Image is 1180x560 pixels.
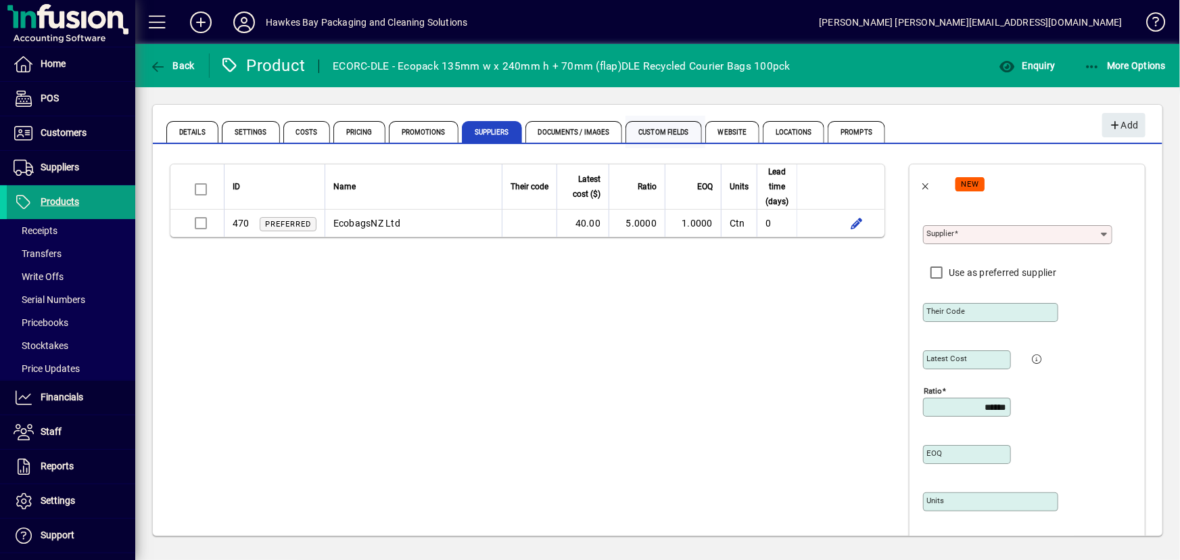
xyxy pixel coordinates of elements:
mat-label: EOQ [926,448,942,458]
mat-label: Their code [926,306,965,316]
a: Pricebooks [7,311,135,334]
span: Write Offs [14,271,64,282]
span: Serial Numbers [14,294,85,305]
span: More Options [1084,60,1166,71]
span: Transfers [14,248,62,259]
span: Pricebooks [14,317,68,328]
span: Pricing [333,121,385,143]
span: Lead time (days) [765,164,788,209]
span: Ratio [638,179,657,194]
span: Add [1109,114,1138,137]
app-page-header-button: Back [135,53,210,78]
button: Back [910,167,942,200]
span: Stocktakes [14,340,68,351]
span: Reports [41,461,74,471]
a: Stocktakes [7,334,135,357]
span: Enquiry [999,60,1055,71]
button: More Options [1081,53,1170,78]
span: Receipts [14,225,57,236]
div: Product [220,55,306,76]
div: [PERSON_NAME] [PERSON_NAME][EMAIL_ADDRESS][DOMAIN_NAME] [819,11,1123,33]
a: Suppliers [7,151,135,185]
a: Staff [7,415,135,449]
span: Products [41,196,79,207]
span: Home [41,58,66,69]
button: Enquiry [995,53,1058,78]
span: Costs [283,121,331,143]
td: 40.00 [557,210,609,237]
a: Home [7,47,135,81]
span: NEW [961,180,979,189]
mat-label: Supplier [926,229,954,238]
span: Their code [511,179,548,194]
span: Promotions [389,121,458,143]
a: Customers [7,116,135,150]
span: Price Updates [14,363,80,374]
a: Settings [7,484,135,518]
td: 1.0000 [665,210,721,237]
span: Latest cost ($) [565,172,600,202]
button: Add [1102,113,1146,137]
span: Custom Fields [626,121,701,143]
span: Settings [41,495,75,506]
td: EcobagsNZ Ltd [325,210,502,237]
span: Suppliers [462,121,522,143]
span: Units [730,179,749,194]
a: Price Updates [7,357,135,380]
a: Reports [7,450,135,484]
button: Profile [222,10,266,34]
span: ID [233,179,240,194]
span: Financials [41,392,83,402]
mat-label: Units [926,496,944,505]
a: Support [7,519,135,553]
span: Prompts [828,121,885,143]
span: Support [41,530,74,540]
td: 5.0000 [609,210,665,237]
a: Receipts [7,219,135,242]
button: Back [146,53,198,78]
a: Serial Numbers [7,288,135,311]
span: Name [333,179,356,194]
div: 470 [233,216,250,231]
mat-label: Ratio [924,386,942,396]
span: Details [166,121,218,143]
label: Use as preferred supplier [946,266,1056,279]
td: Ctn [721,210,757,237]
a: Transfers [7,242,135,265]
div: ECORC-DLE - Ecopack 135mm w x 240mm h + 70mm (flap)DLE Recycled Courier Bags 100pck [333,55,790,77]
span: Website [705,121,760,143]
button: Add [179,10,222,34]
td: 0 [757,210,797,237]
span: Documents / Images [525,121,623,143]
span: Locations [763,121,824,143]
mat-label: Latest cost [926,354,967,363]
span: Suppliers [41,162,79,172]
a: Knowledge Base [1136,3,1163,47]
span: Preferred [265,220,311,229]
a: POS [7,82,135,116]
span: Customers [41,127,87,138]
span: Settings [222,121,280,143]
span: Back [149,60,195,71]
a: Financials [7,381,135,415]
div: Hawkes Bay Packaging and Cleaning Solutions [266,11,468,33]
a: Write Offs [7,265,135,288]
span: EOQ [697,179,713,194]
span: POS [41,93,59,103]
span: Staff [41,426,62,437]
